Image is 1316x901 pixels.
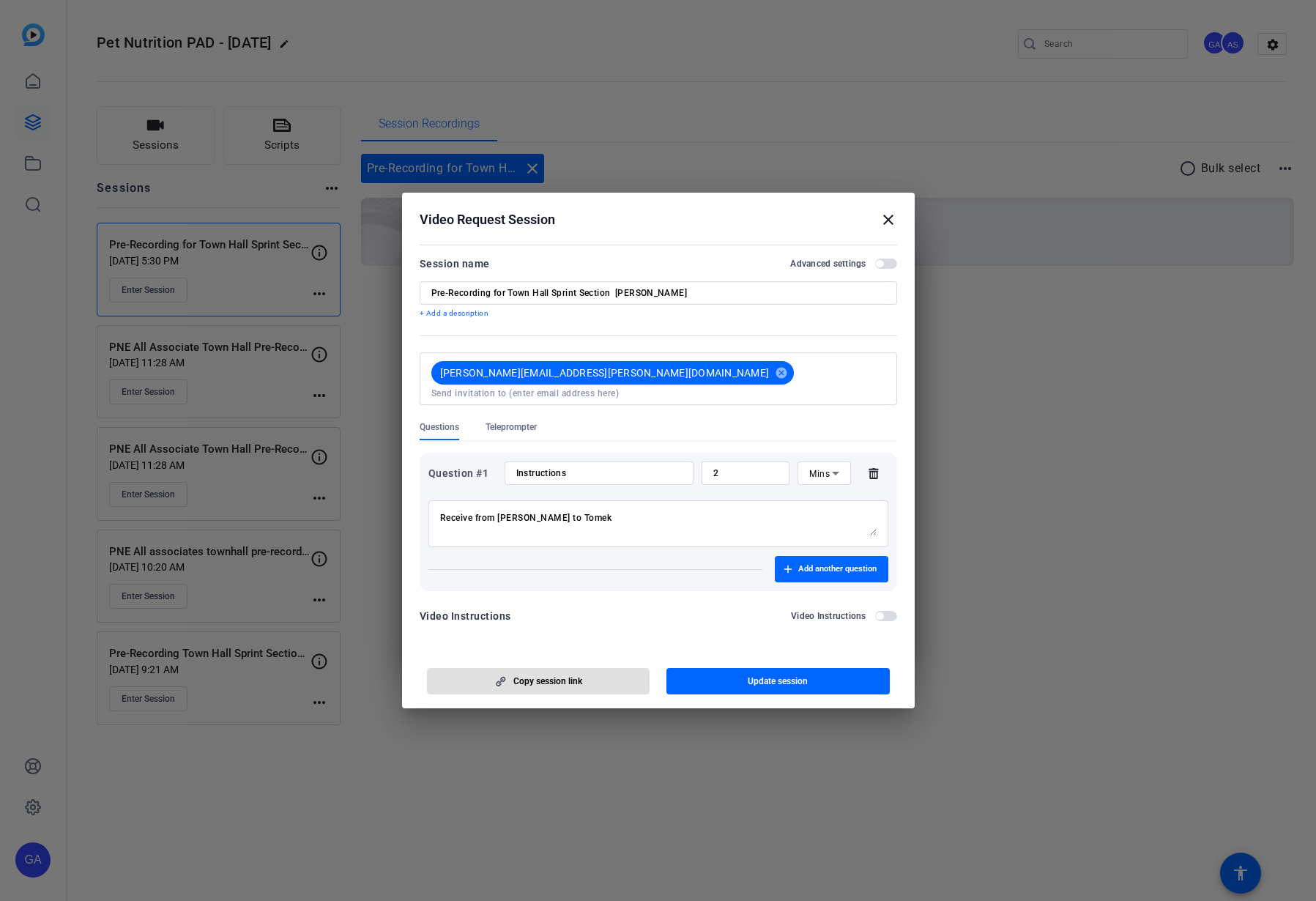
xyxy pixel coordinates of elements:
[420,211,897,229] div: Video Request Session
[880,211,897,229] mat-icon: close
[427,668,650,694] button: Copy session link
[769,366,794,379] mat-icon: cancel
[791,610,866,622] h2: Video Instructions
[809,469,830,479] span: Mins
[798,563,877,575] span: Add another question
[428,464,497,482] div: Question #1
[486,421,537,433] span: Teleprompter
[713,467,778,479] input: Time
[431,287,885,299] input: Enter Session Name
[440,366,770,380] span: [PERSON_NAME][EMAIL_ADDRESS][PERSON_NAME][DOMAIN_NAME]
[748,675,808,687] span: Update session
[516,467,682,479] input: Enter your question here
[666,668,890,694] button: Update session
[420,421,459,433] span: Questions
[431,388,885,399] input: Send invitation to (enter email address here)
[775,556,888,582] button: Add another question
[420,255,490,272] div: Session name
[420,607,511,625] div: Video Instructions
[513,675,582,687] span: Copy session link
[420,308,897,319] p: + Add a description
[790,258,866,270] h2: Advanced settings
